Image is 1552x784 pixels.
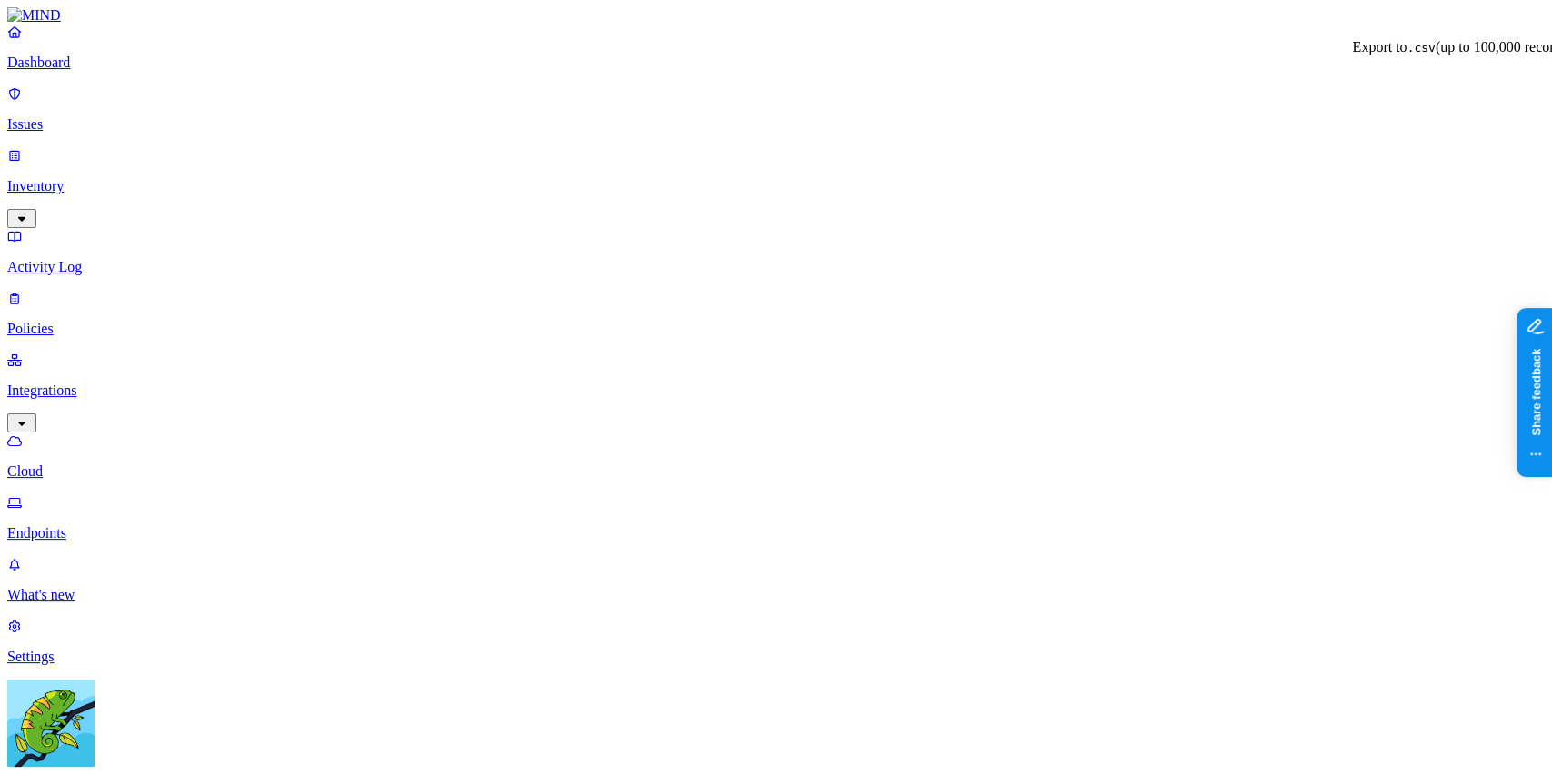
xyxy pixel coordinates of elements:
a: Settings [7,618,1545,665]
a: Dashboard [7,24,1545,71]
a: Activity Log [7,228,1545,275]
code: .csv [1407,41,1435,55]
a: Inventory [7,147,1545,225]
p: Policies [7,321,1545,337]
img: Yuval Meshorer [7,680,95,767]
img: MIND [7,7,61,24]
p: What's new [7,587,1545,603]
a: Integrations [7,352,1545,430]
p: Issues [7,116,1545,133]
p: Activity Log [7,259,1545,275]
a: MIND [7,7,1545,24]
p: Dashboard [7,55,1545,71]
p: Inventory [7,178,1545,194]
p: Settings [7,649,1545,665]
a: Policies [7,290,1545,337]
a: What's new [7,556,1545,603]
a: Cloud [7,432,1545,480]
p: Integrations [7,382,1545,399]
a: Endpoints [7,494,1545,541]
p: Endpoints [7,525,1545,541]
p: Cloud [7,463,1545,480]
a: Issues [7,85,1545,133]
